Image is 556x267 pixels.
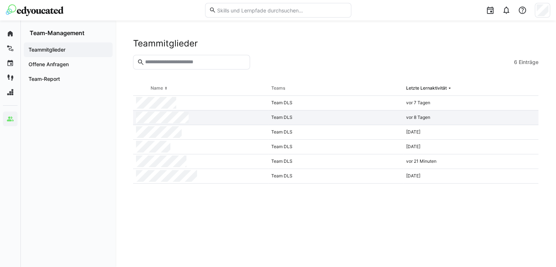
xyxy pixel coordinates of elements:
[268,125,404,140] div: Team DLS
[406,85,447,91] div: Letzte Lernaktivität
[268,96,404,110] div: Team DLS
[151,85,163,91] div: Name
[268,110,404,125] div: Team DLS
[514,59,517,66] span: 6
[406,100,430,105] span: vor 7 Tagen
[133,38,198,49] h2: Teammitglieder
[268,154,404,169] div: Team DLS
[216,7,347,14] input: Skills und Lernpfade durchsuchen…
[268,140,404,154] div: Team DLS
[406,158,436,164] span: vor 21 Minuten
[271,85,285,91] div: Teams
[406,144,420,149] span: [DATE]
[406,129,420,135] span: [DATE]
[406,173,420,178] span: [DATE]
[406,114,430,120] span: vor 8 Tagen
[519,59,538,66] span: Einträge
[268,169,404,184] div: Team DLS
